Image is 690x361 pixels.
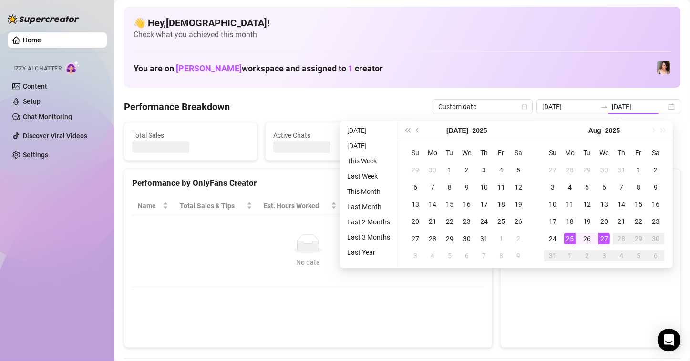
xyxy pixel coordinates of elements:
[65,60,80,74] img: AI Chatter
[23,151,48,159] a: Settings
[438,100,527,114] span: Custom date
[124,100,230,113] h4: Performance Breakdown
[134,63,383,74] h1: You are on workspace and assigned to creator
[174,197,258,215] th: Total Sales & Tips
[132,197,174,215] th: Name
[132,130,249,140] span: Total Sales
[600,103,608,110] span: to
[176,63,242,73] span: [PERSON_NAME]
[132,177,484,190] div: Performance by OnlyFans Creator
[414,130,532,140] span: Messages Sent
[23,82,47,90] a: Content
[273,130,391,140] span: Active Chats
[658,329,680,351] div: Open Intercom Messenger
[542,101,597,112] input: Start date
[522,104,527,110] span: calendar
[406,197,484,215] th: Chat Conversion
[23,36,41,44] a: Home
[342,197,406,215] th: Sales / Hour
[508,177,672,190] div: Sales by OnlyFans Creator
[23,132,87,140] a: Discover Viral Videos
[23,113,72,120] a: Chat Monitoring
[134,30,671,40] span: Check what you achieved this month
[612,101,666,112] input: End date
[13,64,62,73] span: Izzy AI Chatter
[142,257,475,268] div: No data
[657,61,670,74] img: Lauren
[412,201,471,211] span: Chat Conversion
[180,201,245,211] span: Total Sales & Tips
[264,201,329,211] div: Est. Hours Worked
[134,16,671,30] h4: 👋 Hey, [DEMOGRAPHIC_DATA] !
[138,201,161,211] span: Name
[600,103,608,110] span: swap-right
[348,63,353,73] span: 1
[23,98,41,105] a: Setup
[348,201,393,211] span: Sales / Hour
[8,14,79,24] img: logo-BBDzfeDw.svg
